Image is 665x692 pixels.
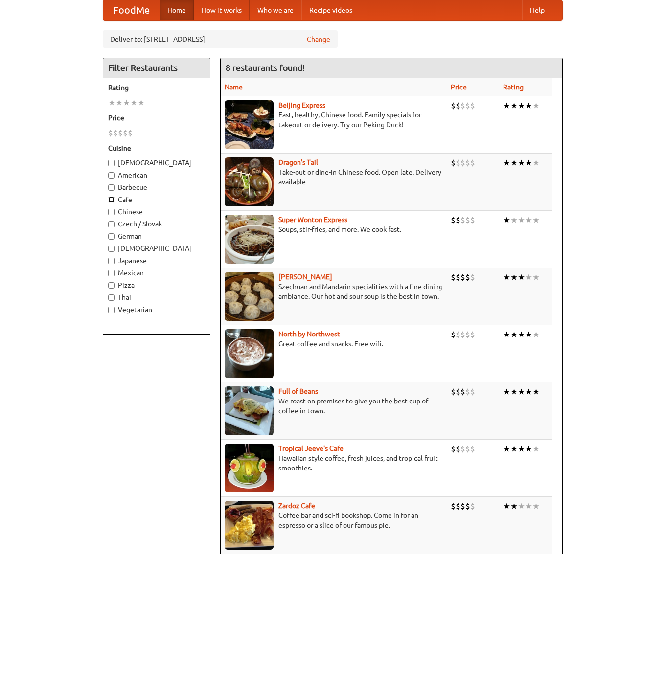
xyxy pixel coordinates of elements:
[470,157,475,168] li: $
[113,128,118,138] li: $
[108,231,205,241] label: German
[456,501,460,512] li: $
[518,386,525,397] li: ★
[503,329,510,340] li: ★
[225,339,443,349] p: Great coffee and snacks. Free wifi.
[225,444,274,492] img: jeeves.jpg
[225,215,274,264] img: superwonton.jpg
[278,216,347,223] b: Super Wonton Express
[108,128,113,138] li: $
[108,209,115,215] input: Chinese
[108,197,115,203] input: Cafe
[518,501,525,512] li: ★
[278,387,318,395] b: Full of Beans
[532,100,540,111] li: ★
[108,305,205,314] label: Vegetarian
[225,157,274,206] img: dragon.jpg
[518,444,525,454] li: ★
[510,157,518,168] li: ★
[108,233,115,240] input: German
[108,282,115,289] input: Pizza
[225,100,274,149] img: beijing.jpg
[108,143,205,153] h5: Cuisine
[465,501,470,512] li: $
[451,501,456,512] li: $
[470,501,475,512] li: $
[465,272,470,283] li: $
[108,221,115,227] input: Czech / Slovak
[460,100,465,111] li: $
[108,246,115,252] input: [DEMOGRAPHIC_DATA]
[108,207,205,217] label: Chinese
[503,386,510,397] li: ★
[225,511,443,530] p: Coffee bar and sci-fi bookshop. Come in for an espresso or a slice of our famous pie.
[465,157,470,168] li: $
[510,386,518,397] li: ★
[138,97,145,108] li: ★
[525,501,532,512] li: ★
[128,128,133,138] li: $
[532,157,540,168] li: ★
[532,501,540,512] li: ★
[503,100,510,111] li: ★
[103,58,210,78] h4: Filter Restaurants
[108,160,115,166] input: [DEMOGRAPHIC_DATA]
[108,158,205,168] label: [DEMOGRAPHIC_DATA]
[525,329,532,340] li: ★
[225,386,274,435] img: beans.jpg
[108,170,205,180] label: American
[503,501,510,512] li: ★
[451,272,456,283] li: $
[460,501,465,512] li: $
[194,0,250,20] a: How it works
[130,97,138,108] li: ★
[108,184,115,191] input: Barbecue
[250,0,301,20] a: Who we are
[503,272,510,283] li: ★
[465,215,470,225] li: $
[470,444,475,454] li: $
[108,97,115,108] li: ★
[510,100,518,111] li: ★
[108,83,205,92] h5: Rating
[123,128,128,138] li: $
[108,270,115,276] input: Mexican
[456,157,460,168] li: $
[456,272,460,283] li: $
[451,100,456,111] li: $
[225,329,274,378] img: north.jpg
[108,268,205,278] label: Mexican
[278,445,344,452] a: Tropical Jeeve's Cafe
[108,172,115,179] input: American
[465,386,470,397] li: $
[115,97,123,108] li: ★
[518,100,525,111] li: ★
[225,396,443,416] p: We roast on premises to give you the best cup of coffee in town.
[518,215,525,225] li: ★
[108,292,205,302] label: Thai
[456,215,460,225] li: $
[103,0,160,20] a: FoodMe
[525,157,532,168] li: ★
[451,444,456,454] li: $
[278,273,332,281] b: [PERSON_NAME]
[525,215,532,225] li: ★
[451,215,456,225] li: $
[108,244,205,253] label: [DEMOGRAPHIC_DATA]
[108,182,205,192] label: Barbecue
[465,100,470,111] li: $
[532,444,540,454] li: ★
[108,113,205,123] h5: Price
[510,329,518,340] li: ★
[108,258,115,264] input: Japanese
[510,444,518,454] li: ★
[225,501,274,550] img: zardoz.jpg
[460,272,465,283] li: $
[470,386,475,397] li: $
[503,157,510,168] li: ★
[118,128,123,138] li: $
[460,444,465,454] li: $
[460,157,465,168] li: $
[451,386,456,397] li: $
[108,307,115,313] input: Vegetarian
